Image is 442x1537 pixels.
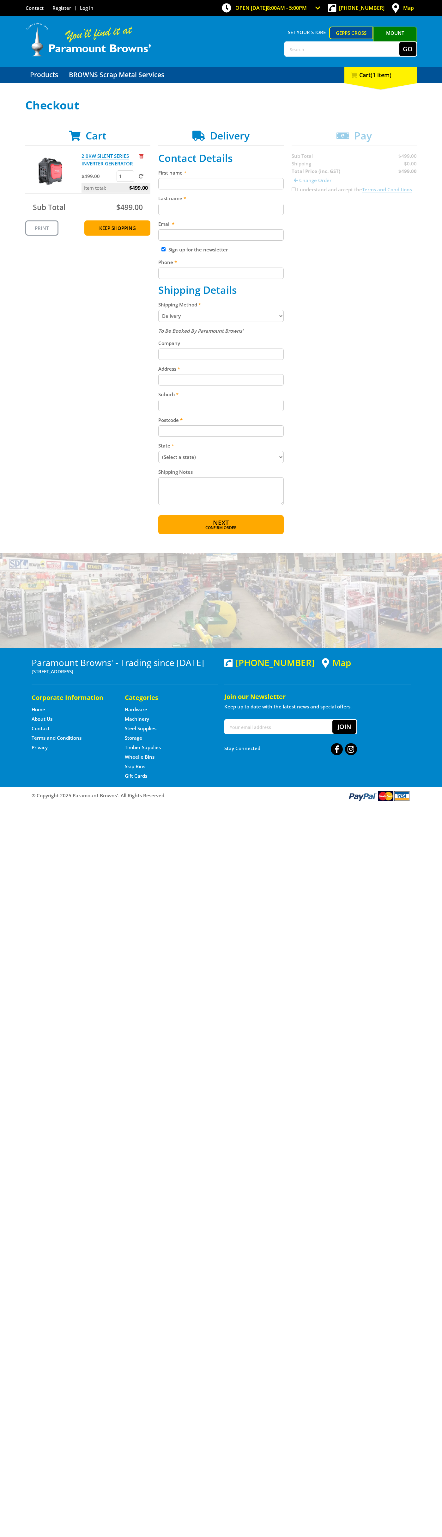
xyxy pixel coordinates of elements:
label: Phone [158,258,284,266]
span: Set your store [284,27,330,38]
a: Go to the About Us page [32,716,52,722]
a: Go to the Hardware page [125,706,147,713]
img: 2.0KW SILENT SERIES INVERTER GENERATOR [31,152,69,190]
span: Cart [86,129,106,142]
p: Item total: [82,183,150,193]
a: View a map of Gepps Cross location [322,657,351,668]
a: Go to the Steel Supplies page [125,725,156,732]
a: Go to the BROWNS Scrap Metal Services page [64,67,169,83]
input: Please enter your first name. [158,178,284,189]
img: PayPal, Mastercard, Visa accepted [348,790,411,802]
input: Please enter your address. [158,374,284,386]
a: Go to the Products page [25,67,63,83]
button: Go [399,42,416,56]
label: Sign up for the newsletter [168,246,228,253]
span: $499.00 [116,202,143,212]
span: Next [213,518,229,527]
a: Log in [80,5,94,11]
span: Delivery [210,129,250,142]
span: (1 item) [371,71,391,79]
a: Go to the Machinery page [125,716,149,722]
p: [STREET_ADDRESS] [32,668,218,675]
input: Please enter your suburb. [158,400,284,411]
select: Please select your state. [158,451,284,463]
input: Search [285,42,399,56]
a: Go to the Timber Supplies page [125,744,161,751]
label: Shipping Method [158,301,284,308]
input: Your email address [225,720,332,734]
select: Please select a shipping method. [158,310,284,322]
a: Go to the Contact page [32,725,50,732]
a: Go to the Terms and Conditions page [32,735,82,741]
input: Please enter your telephone number. [158,268,284,279]
label: Address [158,365,284,373]
label: Shipping Notes [158,468,284,476]
a: Go to the Contact page [26,5,44,11]
a: Go to the Gift Cards page [125,773,147,779]
a: Go to the Storage page [125,735,142,741]
a: Keep Shopping [84,220,150,236]
p: $499.00 [82,172,115,180]
h1: Checkout [25,99,417,112]
p: Keep up to date with the latest news and special offers. [224,703,411,710]
div: Cart [344,67,417,83]
div: ® Copyright 2025 Paramount Browns'. All Rights Reserved. [25,790,417,802]
a: Go to the Skip Bins page [125,763,145,770]
label: Email [158,220,284,228]
a: Print [25,220,58,236]
h2: Shipping Details [158,284,284,296]
label: Suburb [158,391,284,398]
div: [PHONE_NUMBER] [224,657,314,668]
div: Stay Connected [224,741,357,756]
button: Next Confirm order [158,515,284,534]
h3: Paramount Browns' - Trading since [DATE] [32,657,218,668]
a: Go to the Home page [32,706,45,713]
h5: Corporate Information [32,693,112,702]
span: OPEN [DATE] [235,4,307,11]
button: Join [332,720,356,734]
input: Please enter your last name. [158,204,284,215]
h5: Categories [125,693,205,702]
span: Confirm order [172,526,270,530]
span: 8:00am - 5:00pm [267,4,307,11]
input: Please enter your postcode. [158,425,284,437]
a: Go to the Privacy page [32,744,48,751]
h2: Contact Details [158,152,284,164]
span: $499.00 [129,183,148,193]
em: To Be Booked By Paramount Browns' [158,328,243,334]
a: 2.0KW SILENT SERIES INVERTER GENERATOR [82,153,133,167]
label: Last name [158,194,284,202]
a: Go to the Wheelie Bins page [125,754,154,760]
input: Please enter your email address. [158,229,284,241]
label: State [158,442,284,449]
a: Remove from cart [139,153,143,159]
h5: Join our Newsletter [224,692,411,701]
label: Company [158,339,284,347]
a: Mount [PERSON_NAME] [373,27,417,51]
span: Sub Total [33,202,65,212]
label: Postcode [158,416,284,424]
label: First name [158,169,284,176]
a: Go to the registration page [52,5,71,11]
a: Gepps Cross [329,27,373,39]
img: Paramount Browns' [25,22,152,57]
